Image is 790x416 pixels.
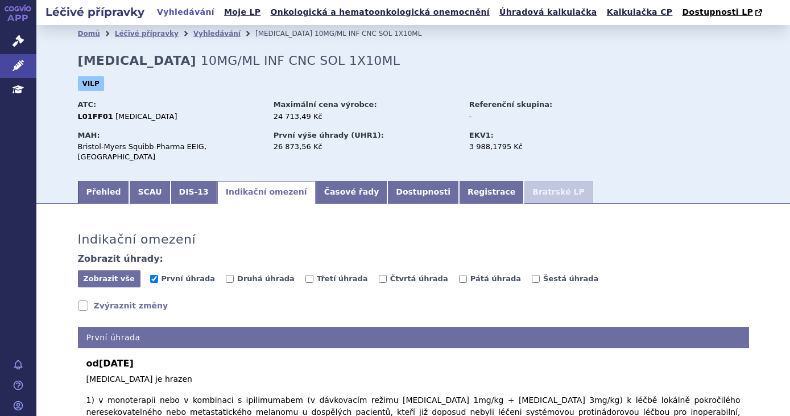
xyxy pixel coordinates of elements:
[274,112,458,122] div: 24 713,49 Kč
[78,232,196,247] h3: Indikační omezení
[129,181,170,204] a: SCAU
[78,300,168,311] a: Zvýraznit změny
[78,30,100,38] a: Domů
[543,274,598,283] span: Šestá úhrada
[78,327,749,348] h4: První úhrada
[470,274,521,283] span: Pátá úhrada
[154,5,218,20] a: Vyhledávání
[274,100,377,109] strong: Maximální cena výrobce:
[496,5,601,20] a: Úhradová kalkulačka
[78,76,104,91] span: VILP
[83,274,135,283] span: Zobrazit vše
[459,275,467,283] input: Pátá úhrada
[221,5,264,20] a: Moje LP
[78,131,100,139] strong: MAH:
[201,53,400,68] span: 10MG/ML INF CNC SOL 1X10ML
[469,131,494,139] strong: EKV1:
[78,142,263,162] div: Bristol-Myers Squibb Pharma EEIG, [GEOGRAPHIC_DATA]
[469,100,552,109] strong: Referenční skupina:
[267,5,493,20] a: Onkologická a hematoonkologická onemocnění
[150,275,158,283] input: První úhrada
[387,181,459,204] a: Dostupnosti
[379,275,387,283] input: Čtvrtá úhrada
[679,5,768,20] a: Dostupnosti LP
[532,275,540,283] input: Šestá úhrada
[36,4,154,20] h2: Léčivé přípravky
[78,100,97,109] strong: ATC:
[315,30,421,38] span: 10MG/ML INF CNC SOL 1X10ML
[603,5,676,20] a: Kalkulačka CP
[682,7,753,17] span: Dostupnosti LP
[78,53,196,68] strong: [MEDICAL_DATA]
[78,112,113,121] strong: L01FF01
[78,181,130,204] a: Přehled
[78,253,164,265] h4: Zobrazit úhrady:
[99,358,134,369] span: [DATE]
[171,181,217,204] a: DIS-13
[459,181,524,204] a: Registrace
[86,357,741,370] b: od
[469,112,597,122] div: -
[193,30,241,38] a: Vyhledávání
[237,274,295,283] span: Druhá úhrada
[316,181,388,204] a: Časové řady
[115,30,179,38] a: Léčivé přípravky
[162,274,215,283] span: První úhrada
[217,181,316,204] a: Indikační omezení
[274,142,458,152] div: 26 873,56 Kč
[274,131,384,139] strong: První výše úhrady (UHR1):
[226,275,234,283] input: Druhá úhrada
[469,142,597,152] div: 3 988,1795 Kč
[317,274,368,283] span: Třetí úhrada
[115,112,177,121] span: [MEDICAL_DATA]
[78,270,140,287] button: Zobrazit vše
[255,30,312,38] span: [MEDICAL_DATA]
[305,275,313,283] input: Třetí úhrada
[390,274,448,283] span: Čtvrtá úhrada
